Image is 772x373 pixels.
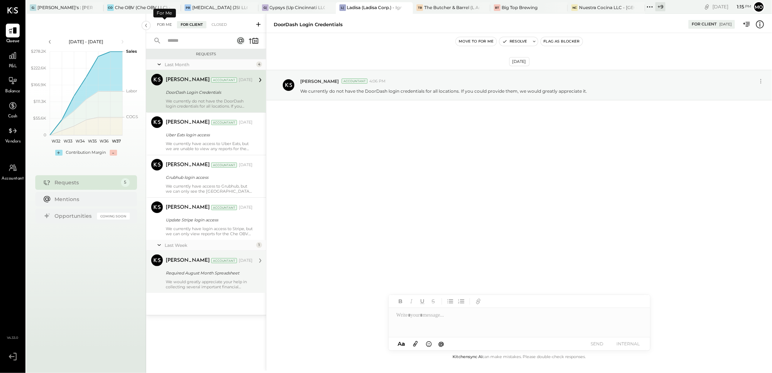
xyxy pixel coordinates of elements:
text: W36 [100,139,109,144]
div: The Butcher & Barrel (L Argento LLC) - [GEOGRAPHIC_DATA] [424,4,479,11]
div: [PERSON_NAME] [166,161,210,169]
div: Requests [55,179,117,186]
div: Update Stripe login access [166,216,250,224]
div: G( [262,4,269,11]
span: Cash [8,113,17,120]
button: Strikethrough [429,297,438,306]
div: [DATE] [239,120,253,125]
div: [PERSON_NAME] [166,76,210,84]
div: L( [339,4,346,11]
div: DoorDash Login Credentials [274,21,343,28]
div: DoorDash Login Credentials [166,89,250,96]
button: Resolve [499,37,530,46]
div: Grubhub login access [166,174,250,181]
div: - [110,150,117,156]
text: Sales [126,49,137,54]
div: We currently do not have the DoorDash login credentials for all locations. If you could provide t... [166,99,253,109]
text: $166.9K [31,82,46,87]
div: Nuestra Cocina LLC - [GEOGRAPHIC_DATA] [579,4,634,11]
div: Accountant [342,79,367,84]
span: a [402,340,405,347]
text: W37 [112,139,121,144]
div: Opportunities [55,212,93,220]
div: [MEDICAL_DATA] (JSI LLC) - Ignite [192,4,248,11]
div: Accountant [211,205,237,210]
div: [PERSON_NAME] [166,257,210,264]
div: [DATE] [239,77,253,83]
text: W35 [88,139,96,144]
div: BT [494,4,500,11]
span: Queue [6,38,20,45]
a: Vendors [0,124,25,145]
span: P&L [9,63,17,70]
button: @ [436,339,446,348]
div: [PERSON_NAME] [166,119,210,126]
span: Vendors [5,139,21,145]
div: PB [185,4,191,11]
button: INTERNAL [614,339,643,349]
div: Mentions [55,196,126,203]
div: Che OBV (Che OBV LLC) - Ignite [115,4,170,11]
div: For Me [153,9,176,17]
div: Gypsys (Up Cincinnati LLC) - Ignite [270,4,325,11]
div: Contribution Margin [66,150,106,156]
span: Accountant [2,176,24,182]
div: [DATE] [239,258,253,264]
div: + [55,150,63,156]
div: We would greatly appreciate your help in collecting several important financial documents necessa... [166,279,253,289]
span: [PERSON_NAME] [300,78,339,84]
text: $222.6K [31,65,46,71]
div: 4 [256,61,262,67]
button: Unordered List [446,297,455,306]
span: Balance [5,88,20,95]
div: Accountant [211,77,237,83]
div: Uber Eats login access [166,131,250,139]
p: We currently do not have the DoorDash login credentials for all locations. If you could provide t... [300,88,587,94]
a: Queue [0,24,25,45]
div: For Client [177,21,206,28]
div: 5 [121,178,130,187]
div: G: [30,4,36,11]
a: Accountant [0,161,25,182]
text: W32 [51,139,60,144]
div: [DATE] [719,22,732,27]
div: We currently have access to Grubhub, but we can only see the [GEOGRAPHIC_DATA] location. We are u... [166,184,253,194]
a: Cash [0,99,25,120]
div: For Client [692,21,717,27]
div: [DATE] [712,3,751,10]
button: Aa [396,340,407,348]
button: Flag as Blocker [541,37,583,46]
div: TB [417,4,423,11]
div: Closed [208,21,230,28]
div: [PERSON_NAME] [166,204,210,211]
div: 1 [256,242,262,248]
div: We currently have login access to Stripe, but we can only view reports for the Che OBV location. ... [166,226,253,236]
a: P&L [0,49,25,70]
div: Required August Month Spreadsheet [166,269,250,277]
text: $278.2K [31,49,46,54]
div: Ladisa (Ladisa Corp.) - Ignite [347,4,402,11]
button: Bold [396,297,405,306]
button: Mo [753,1,765,13]
div: Big Top Brewing [502,4,538,11]
div: [DATE] - [DATE] [55,39,117,45]
div: + 9 [655,2,666,11]
button: Add URL [474,297,483,306]
text: 0 [44,132,46,137]
div: [DATE] [239,162,253,168]
div: [DATE] [239,205,253,210]
text: W33 [64,139,72,144]
div: For Me [153,21,176,28]
button: Move to for me [456,37,496,46]
text: W34 [75,139,85,144]
div: Coming Soon [97,213,130,220]
div: NC [571,4,578,11]
text: Labor [126,88,137,93]
text: COGS [126,114,138,119]
div: Accountant [211,120,237,125]
span: 4:06 PM [369,79,386,84]
div: CO [107,4,114,11]
div: [PERSON_NAME]'s : [PERSON_NAME]'s [37,4,93,11]
div: Last Month [165,61,254,68]
div: Last Week [165,242,254,248]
